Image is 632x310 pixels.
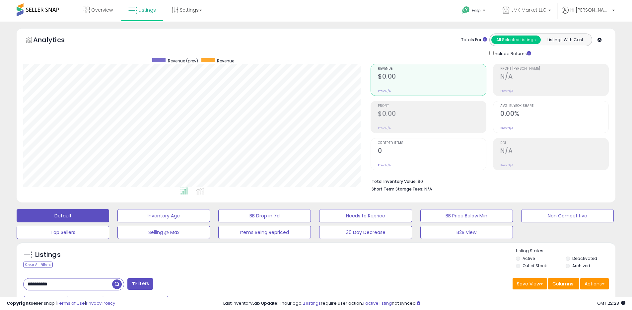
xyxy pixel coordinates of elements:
[523,263,547,269] label: Out of Stock
[372,177,604,185] li: $0
[513,278,547,289] button: Save View
[500,104,608,108] span: Avg. Buybox Share
[33,35,78,46] h5: Analytics
[218,209,311,222] button: BB Drop in 7d
[472,8,481,13] span: Help
[457,1,492,22] a: Help
[372,186,423,192] b: Short Term Storage Fees:
[500,67,608,71] span: Profit [PERSON_NAME]
[500,73,608,82] h2: N/A
[461,37,487,43] div: Totals For
[540,36,590,44] button: Listings With Cost
[572,256,597,261] label: Deactivated
[521,209,614,222] button: Non Competitive
[500,126,513,130] small: Prev: N/A
[7,300,115,307] div: seller snap | |
[420,226,513,239] button: B2B View
[378,147,486,156] h2: 0
[570,7,610,13] span: Hi [PERSON_NAME]
[117,209,210,222] button: Inventory Age
[516,248,615,254] p: Listing States:
[572,263,590,269] label: Archived
[24,296,68,307] button: Last 7 Days
[57,300,85,306] a: Terms of Use
[552,280,573,287] span: Columns
[7,300,31,306] strong: Copyright
[372,179,417,184] b: Total Inventory Value:
[117,226,210,239] button: Selling @ Max
[103,296,168,307] button: [DATE]-29 - Aug-04
[511,7,546,13] span: JMK Market LLC
[218,226,311,239] button: Items Being Repriced
[35,250,61,260] h5: Listings
[378,110,486,119] h2: $0.00
[548,278,579,289] button: Columns
[500,141,608,145] span: ROI
[424,186,432,192] span: N/A
[491,36,541,44] button: All Selected Listings
[86,300,115,306] a: Privacy Policy
[378,141,486,145] span: Ordered Items
[523,256,535,261] label: Active
[378,163,391,167] small: Prev: N/A
[363,300,392,306] a: 1 active listing
[580,278,609,289] button: Actions
[319,209,412,222] button: Needs to Reprice
[303,300,321,306] a: 2 listings
[319,226,412,239] button: 30 Day Decrease
[91,7,113,13] span: Overview
[500,163,513,167] small: Prev: N/A
[17,209,109,222] button: Default
[378,67,486,71] span: Revenue
[500,110,608,119] h2: 0.00%
[139,7,156,13] span: Listings
[378,104,486,108] span: Profit
[168,58,198,64] span: Revenue (prev)
[378,73,486,82] h2: $0.00
[217,58,234,64] span: Revenue
[420,209,513,222] button: BB Price Below Min
[378,126,391,130] small: Prev: N/A
[378,89,391,93] small: Prev: N/A
[127,278,153,290] button: Filters
[462,6,470,14] i: Get Help
[597,300,625,306] span: 2025-08-12 22:28 GMT
[500,147,608,156] h2: N/A
[562,7,615,22] a: Hi [PERSON_NAME]
[484,49,539,57] div: Include Returns
[223,300,625,307] div: Last InventoryLab Update: 1 hour ago, require user action, not synced.
[23,262,53,268] div: Clear All Filters
[500,89,513,93] small: Prev: N/A
[17,226,109,239] button: Top Sellers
